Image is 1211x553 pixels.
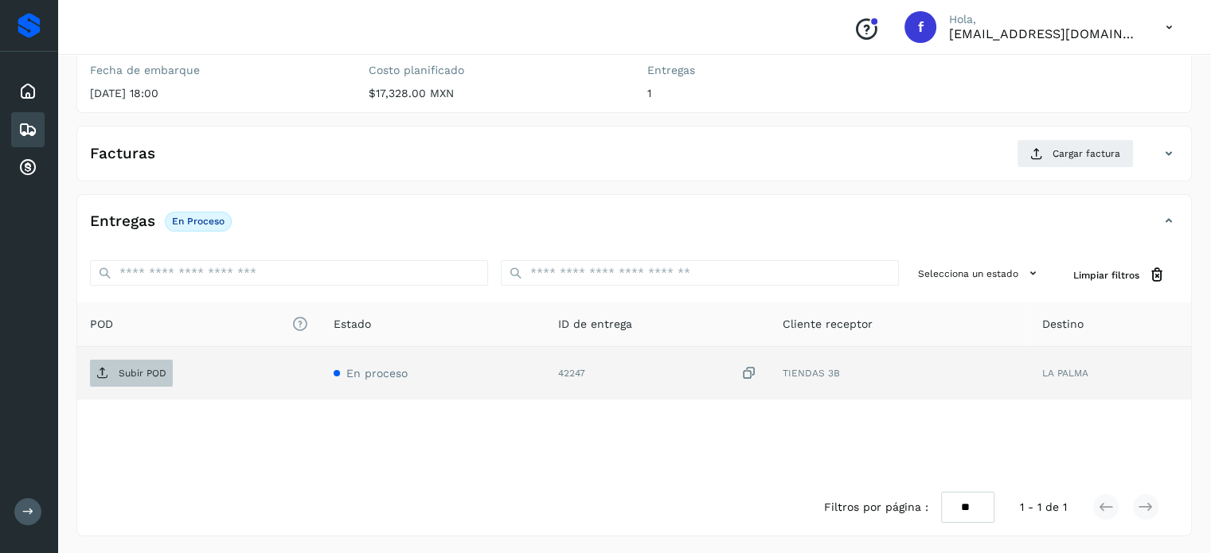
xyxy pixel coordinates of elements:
p: 1 [647,87,900,100]
p: fyc3@mexamerik.com [949,26,1140,41]
span: 1 - 1 de 1 [1020,499,1067,516]
p: $17,328.00 MXN [369,87,622,100]
p: [DATE] 18:00 [90,87,343,100]
span: En proceso [346,367,408,380]
div: Inicio [11,74,45,109]
td: LA PALMA [1029,347,1191,399]
span: Limpiar filtros [1073,268,1139,282]
p: Hola, [949,13,1140,26]
button: Selecciona un estado [912,260,1048,286]
span: Cliente receptor [783,316,873,333]
div: 42247 [558,365,757,382]
span: Estado [334,316,371,333]
div: Cuentas por cobrar [11,150,45,185]
td: TIENDAS 3B [770,347,1030,399]
div: EntregasEn proceso [77,208,1191,247]
div: FacturasCargar factura [77,139,1191,181]
h4: Entregas [90,212,155,231]
button: Subir POD [90,360,173,387]
p: Subir POD [119,368,166,379]
button: Cargar factura [1017,139,1134,168]
span: ID de entrega [558,316,632,333]
button: Limpiar filtros [1061,260,1178,290]
span: POD [90,316,308,333]
label: Fecha de embarque [90,64,343,77]
p: En proceso [172,216,225,227]
label: Entregas [647,64,900,77]
span: Destino [1042,316,1084,333]
span: Cargar factura [1053,146,1120,161]
label: Costo planificado [369,64,622,77]
span: Filtros por página : [824,499,928,516]
h4: Facturas [90,145,155,163]
div: Embarques [11,112,45,147]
